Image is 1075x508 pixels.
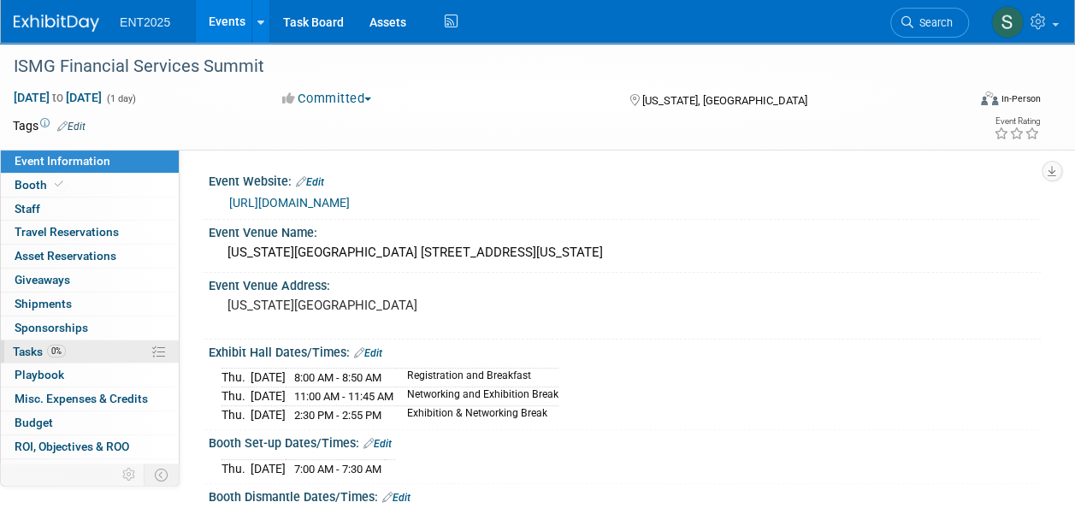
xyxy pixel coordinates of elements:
a: Booth [1,174,179,197]
a: Sponsorships [1,316,179,340]
a: Budget [1,411,179,434]
span: ROI, Objectives & ROO [15,440,129,453]
a: Tasks0% [1,340,179,363]
td: [DATE] [251,369,286,387]
td: [DATE] [251,405,286,423]
a: [URL][DOMAIN_NAME] [229,196,350,210]
img: Format-Inperson.png [981,92,998,105]
div: Event Format [891,89,1041,115]
a: Edit [354,347,382,359]
a: Playbook [1,363,179,387]
div: Event Rating [994,117,1040,126]
td: [DATE] [251,459,286,477]
pre: [US_STATE][GEOGRAPHIC_DATA] [227,298,536,313]
td: Toggle Event Tabs [145,464,180,486]
td: Personalize Event Tab Strip [115,464,145,486]
span: Staff [15,202,40,216]
a: Event Information [1,150,179,173]
a: Edit [382,492,411,504]
td: Tags [13,117,86,134]
div: In-Person [1001,92,1041,105]
span: Shipments [15,297,72,310]
span: Tasks [13,345,66,358]
span: Budget [15,416,53,429]
div: Event Venue Address: [209,273,1041,294]
span: Giveaways [15,273,70,286]
a: Edit [57,121,86,133]
span: to [50,91,66,104]
span: [DATE] [DATE] [13,90,103,105]
div: Event Venue Name: [209,220,1041,241]
span: Misc. Expenses & Credits [15,392,148,405]
td: Thu. [221,459,251,477]
span: Travel Reservations [15,225,119,239]
a: Search [890,8,969,38]
span: ENT2025 [120,15,170,29]
div: Exhibit Hall Dates/Times: [209,340,1041,362]
span: Asset Reservations [15,249,116,263]
a: Edit [296,176,324,188]
span: Attachments [15,464,83,477]
a: Shipments [1,292,179,316]
td: Thu. [221,369,251,387]
a: Asset Reservations [1,245,179,268]
button: Committed [276,90,378,108]
span: Search [913,16,953,29]
span: [US_STATE], [GEOGRAPHIC_DATA] [642,94,807,107]
span: Sponsorships [15,321,88,334]
span: (1 day) [105,93,136,104]
a: Misc. Expenses & Credits [1,387,179,411]
div: [US_STATE][GEOGRAPHIC_DATA] [STREET_ADDRESS][US_STATE] [221,239,1028,266]
span: 8:00 AM - 8:50 AM [294,371,381,384]
span: 7:00 AM - 7:30 AM [294,463,381,476]
td: [DATE] [251,387,286,406]
td: Registration and Breakfast [397,369,558,387]
td: Thu. [221,387,251,406]
i: Booth reservation complete [55,180,63,189]
div: Booth Set-up Dates/Times: [209,430,1041,452]
span: Playbook [15,368,64,381]
img: ExhibitDay [14,15,99,32]
div: Event Website: [209,168,1041,191]
a: Travel Reservations [1,221,179,244]
div: ISMG Financial Services Summit [8,51,953,82]
a: Attachments [1,459,179,482]
a: Giveaways [1,269,179,292]
a: ROI, Objectives & ROO [1,435,179,458]
td: Networking and Exhibition Break [397,387,558,406]
td: Thu. [221,405,251,423]
span: 2:30 PM - 2:55 PM [294,409,381,422]
span: Event Information [15,154,110,168]
td: Exhibition & Networking Break [397,405,558,423]
div: Booth Dismantle Dates/Times: [209,484,1041,506]
span: 11:00 AM - 11:45 AM [294,390,393,403]
a: Staff [1,198,179,221]
span: 0% [47,345,66,357]
a: Edit [363,438,392,450]
img: Stephanie Silva [991,6,1024,38]
span: Booth [15,178,67,192]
